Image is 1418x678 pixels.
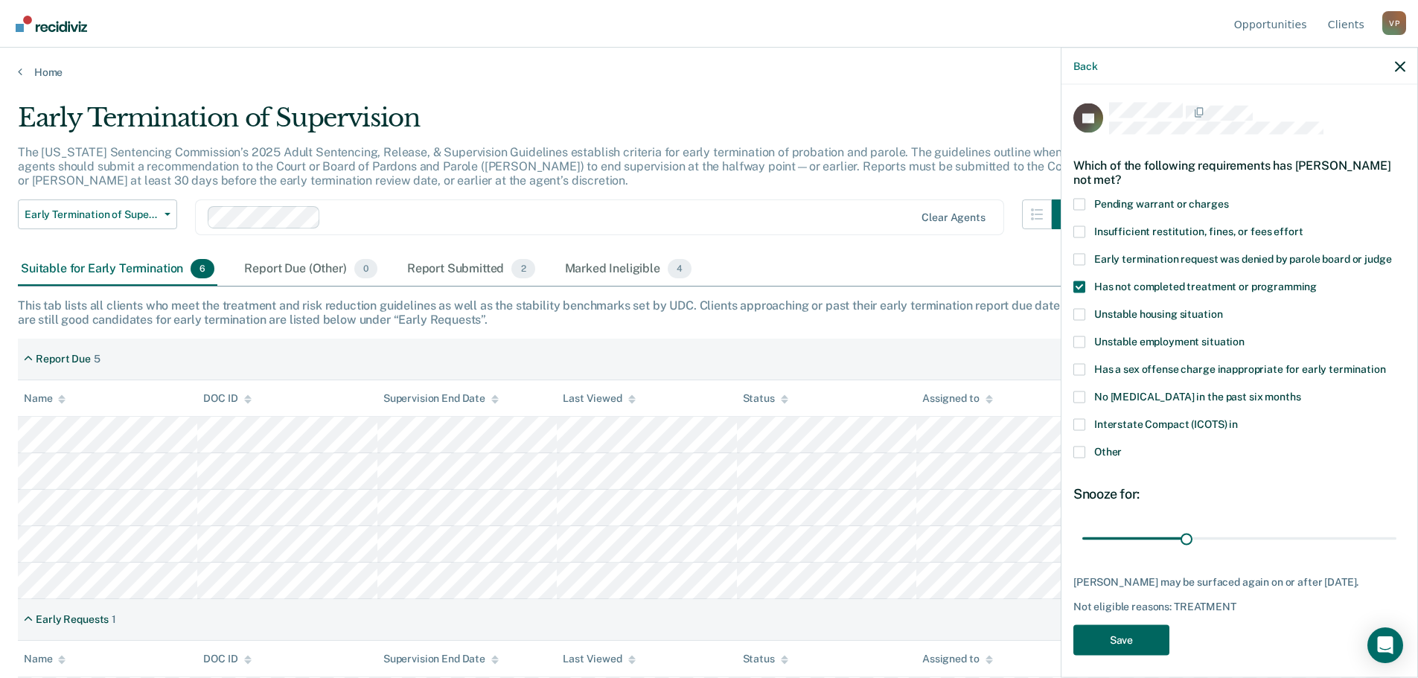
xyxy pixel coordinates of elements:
[24,392,66,405] div: Name
[1073,485,1405,502] div: Snooze for:
[1367,627,1403,663] div: Open Intercom Messenger
[1094,225,1303,237] span: Insufficient restitution, fines, or fees effort
[743,392,788,405] div: Status
[203,392,251,405] div: DOC ID
[1094,445,1122,457] span: Other
[1073,146,1405,198] div: Which of the following requirements has [PERSON_NAME] not met?
[1094,335,1245,347] span: Unstable employment situation
[1382,11,1406,35] button: Profile dropdown button
[25,208,159,221] span: Early Termination of Supervision
[1073,601,1405,613] div: Not eligible reasons: TREATMENT
[743,653,788,665] div: Status
[511,259,534,278] span: 2
[1073,575,1405,588] div: [PERSON_NAME] may be surfaced again on or after [DATE].
[1094,252,1391,264] span: Early termination request was denied by parole board or judge
[562,253,695,286] div: Marked Ineligible
[383,653,499,665] div: Supervision End Date
[18,145,1077,188] p: The [US_STATE] Sentencing Commission’s 2025 Adult Sentencing, Release, & Supervision Guidelines e...
[191,259,214,278] span: 6
[922,211,985,224] div: Clear agents
[563,653,635,665] div: Last Viewed
[1382,11,1406,35] div: V P
[16,16,87,32] img: Recidiviz
[36,353,91,365] div: Report Due
[18,65,1400,79] a: Home
[354,259,377,278] span: 0
[1094,418,1238,429] span: Interstate Compact (ICOTS) in
[24,653,66,665] div: Name
[203,653,251,665] div: DOC ID
[18,103,1082,145] div: Early Termination of Supervision
[563,392,635,405] div: Last Viewed
[94,353,100,365] div: 5
[922,392,992,405] div: Assigned to
[1094,280,1317,292] span: Has not completed treatment or programming
[668,259,692,278] span: 4
[404,253,538,286] div: Report Submitted
[1094,197,1228,209] span: Pending warrant or charges
[36,613,109,626] div: Early Requests
[18,298,1400,327] div: This tab lists all clients who meet the treatment and risk reduction guidelines as well as the st...
[241,253,380,286] div: Report Due (Other)
[1073,624,1169,655] button: Save
[1073,60,1097,72] button: Back
[922,653,992,665] div: Assigned to
[112,613,116,626] div: 1
[18,253,217,286] div: Suitable for Early Termination
[1094,362,1386,374] span: Has a sex offense charge inappropriate for early termination
[1094,390,1300,402] span: No [MEDICAL_DATA] in the past six months
[383,392,499,405] div: Supervision End Date
[1094,307,1222,319] span: Unstable housing situation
